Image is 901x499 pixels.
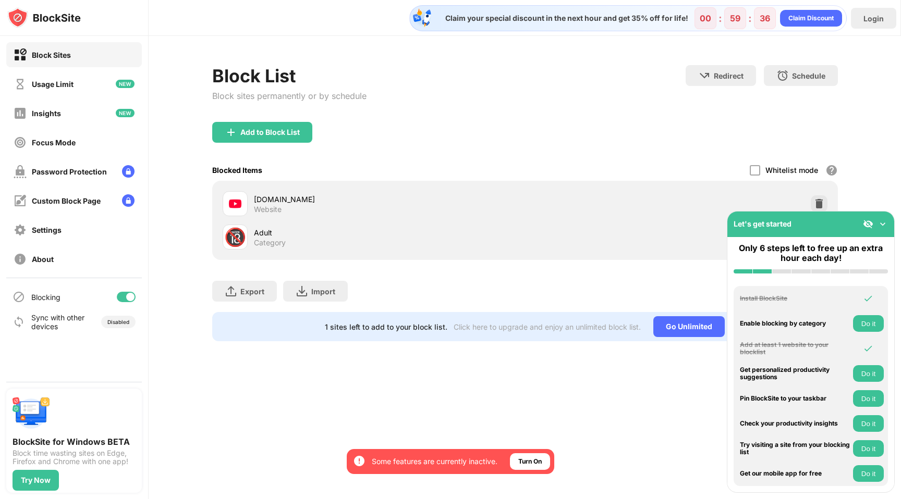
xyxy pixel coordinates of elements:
[740,441,850,456] div: Try visiting a site from your blocking list
[14,136,27,149] img: focus-off.svg
[863,14,884,23] div: Login
[863,343,873,354] img: omni-check.svg
[13,291,25,303] img: blocking-icon.svg
[32,255,54,264] div: About
[32,138,76,147] div: Focus Mode
[311,287,335,296] div: Import
[853,465,884,482] button: Do it
[13,316,25,328] img: sync-icon.svg
[760,13,770,23] div: 36
[212,91,367,101] div: Block sites permanently or by schedule
[372,456,497,467] div: Some features are currently inactive.
[734,219,792,228] div: Let's get started
[7,7,81,28] img: logo-blocksite.svg
[714,71,744,80] div: Redirect
[14,48,27,61] img: block-on.svg
[734,243,888,263] div: Only 6 steps left to free up an extra hour each day!
[32,196,101,205] div: Custom Block Page
[412,8,433,29] img: specialOfferDiscount.svg
[32,51,71,59] div: Block Sites
[32,226,62,234] div: Settings
[740,395,850,402] div: Pin BlockSite to your taskbar
[700,13,711,23] div: 00
[14,78,27,91] img: time-usage-off.svg
[116,80,135,88] img: new-icon.svg
[518,456,542,467] div: Turn On
[31,293,60,302] div: Blocking
[740,366,850,381] div: Get personalized productivity suggestions
[740,420,850,427] div: Check your productivity insights
[792,71,825,80] div: Schedule
[454,322,641,331] div: Click here to upgrade and enjoy an unlimited block list.
[240,128,300,136] div: Add to Block List
[740,470,850,477] div: Get our mobile app for free
[14,165,27,178] img: password-protection-off.svg
[13,395,50,432] img: push-desktop.svg
[853,365,884,382] button: Do it
[740,295,850,302] div: Install BlockSite
[14,107,27,120] img: insights-off.svg
[653,316,725,337] div: Go Unlimited
[107,319,129,325] div: Disabled
[13,449,136,466] div: Block time wasting sites on Edge, Firefox and Chrome with one app!
[31,313,85,331] div: Sync with other devices
[21,476,51,484] div: Try Now
[212,65,367,86] div: Block List
[224,227,246,248] div: 🔞
[740,320,850,327] div: Enable blocking by category
[439,14,688,23] div: Claim your special discount in the next hour and get 35% off for life!
[716,10,724,27] div: :
[878,219,888,229] img: omni-setup-toggle.svg
[325,322,447,331] div: 1 sites left to add to your block list.
[254,238,286,247] div: Category
[32,80,74,89] div: Usage Limit
[14,253,27,266] img: about-off.svg
[863,293,873,304] img: omni-check.svg
[116,109,135,117] img: new-icon.svg
[14,194,27,207] img: customize-block-page-off.svg
[122,165,135,178] img: lock-menu.svg
[353,455,366,467] img: error-circle-white.svg
[240,287,264,296] div: Export
[254,227,525,238] div: Adult
[853,440,884,457] button: Do it
[254,194,525,205] div: [DOMAIN_NAME]
[122,194,135,207] img: lock-menu.svg
[13,436,136,447] div: BlockSite for Windows BETA
[212,166,262,174] div: Blocked Items
[746,10,754,27] div: :
[853,315,884,332] button: Do it
[765,166,818,174] div: Whitelist mode
[740,341,850,356] div: Add at least 1 website to your blocklist
[853,390,884,407] button: Do it
[14,223,27,236] img: settings-off.svg
[863,219,873,229] img: eye-not-visible.svg
[229,197,241,210] img: favicons
[32,167,107,176] div: Password Protection
[730,13,740,23] div: 59
[254,205,282,214] div: Website
[788,13,834,23] div: Claim Discount
[32,109,61,118] div: Insights
[853,415,884,432] button: Do it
